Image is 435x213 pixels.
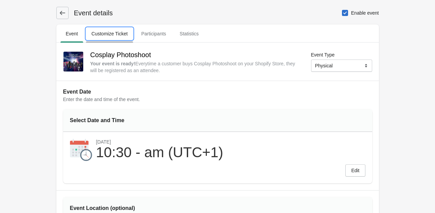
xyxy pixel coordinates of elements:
[174,28,204,40] span: Statistics
[136,28,171,40] span: Participants
[70,116,159,125] div: Select Date and Time
[64,52,83,71] img: IMG_2995_31265f54-8f46-4400-8a69-06b6ccec6b74.jpg
[311,51,335,58] label: Event Type
[60,28,84,40] span: Event
[69,8,113,18] h1: Event details
[90,49,300,60] h2: Cosplay Photoshoot
[345,164,365,177] button: Edit
[96,139,223,145] div: [DATE]
[90,60,300,74] div: Everytime a customer buys Cosplay Photoshoot on your Shopify Store, they will be registered as an...
[63,97,140,102] span: Enter the date and time of the event.
[351,168,359,173] span: Edit
[351,10,379,16] span: Enable event
[90,61,135,66] strong: Your event is ready !
[96,145,223,160] div: 10:30 - am (UTC+1)
[70,204,159,212] div: Event Location (optional)
[70,139,92,161] img: calendar-9220d27974dede90758afcd34f990835.png
[63,88,372,96] h2: Event Date
[86,28,133,40] span: Customize Ticket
